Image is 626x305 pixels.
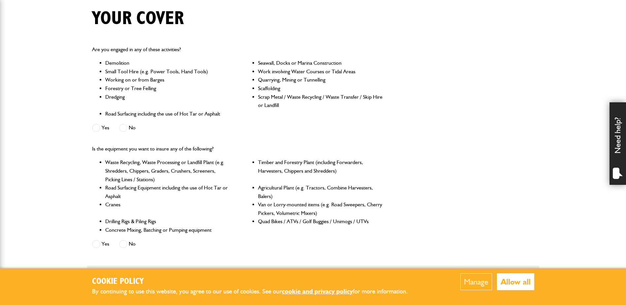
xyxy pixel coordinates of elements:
[105,67,230,76] li: Small Tool Hire (e.g. Power Tools, Hand Tools)
[258,76,383,84] li: Quarrying, Mining or Tunnelling
[92,145,383,153] p: Is the equipment you want to insure any of the following?
[258,67,383,76] li: Work involving Water Courses or Tidal Areas
[258,217,383,226] li: Quad Bikes / ATVs / Golf Buggies / Unimogs / UTVs
[119,240,136,248] label: No
[258,84,383,93] li: Scaffolding
[105,158,230,184] li: Waste Recycling, Waste Processing or Landfill Plant (e.g. Shredders, Chippers, Graders, Crushers,...
[258,93,383,110] li: Scrap Metal / Waste Recycling / Waste Transfer / Skip Hire or Landfill
[92,124,109,132] label: Yes
[460,273,492,290] button: Manage
[282,288,353,295] a: cookie and privacy policy
[105,184,230,200] li: Road Surfacing Equipment including the use of Hot Tar or Asphalt
[92,287,419,297] p: By continuing to use this website, you agree to our use of cookies. See our for more information.
[258,59,383,67] li: Seawall, Docks or Marina Construction
[92,277,419,287] h2: Cookie Policy
[497,273,534,290] button: Allow all
[105,59,230,67] li: Demolition
[105,93,230,110] li: Dredging
[92,45,383,54] p: Are you engaged in any of these activities?
[105,84,230,93] li: Forestry or Tree Felling
[258,200,383,217] li: Van or Lorry-mounted items (e.g. Road Sweepers, Cherry Pickers, Volumetric Mixers)
[105,110,230,118] li: Road Surfacing including the use of Hot Tar or Asphalt
[105,226,230,234] li: Concrete Mixing, Batching or Pumping equipment
[92,8,184,30] h1: Your cover
[105,76,230,84] li: Working on or from Barges
[105,200,230,217] li: Cranes
[119,124,136,132] label: No
[610,102,626,185] div: Need help?
[105,217,230,226] li: Drilling Rigs & Piling Rigs
[92,240,109,248] label: Yes
[258,184,383,200] li: Agricultural Plant (e.g. Tractors, Combine Harvesters, Balers)
[258,158,383,184] li: Timber and Forestry Plant (including Forwarders, Harvesters, Chippers and Shredders)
